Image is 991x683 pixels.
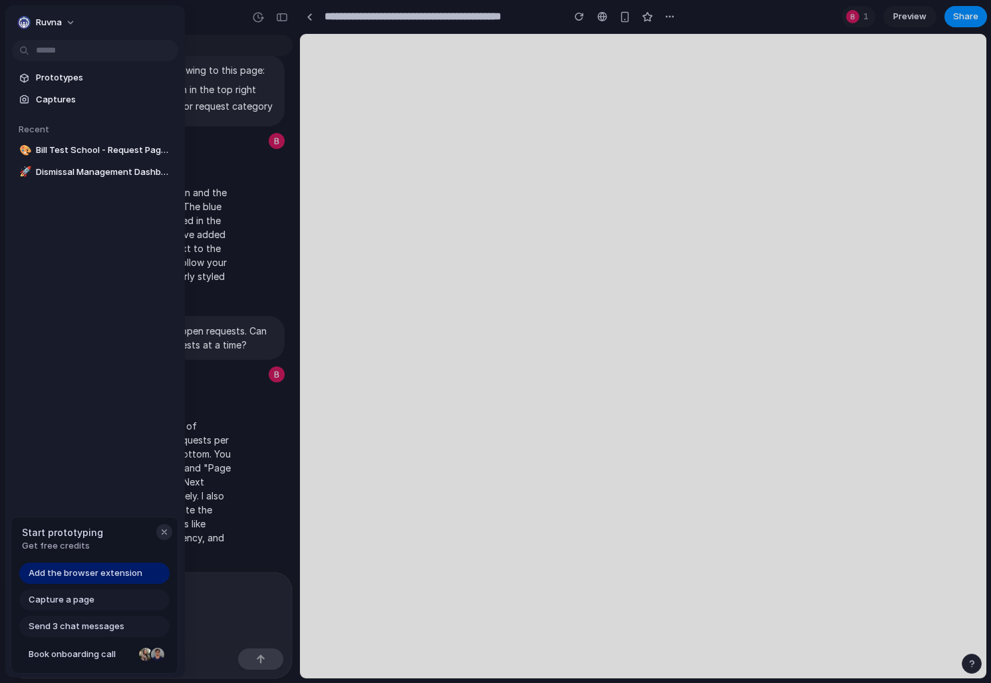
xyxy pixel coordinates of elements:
[29,620,124,633] span: Send 3 chat messages
[36,93,173,106] span: Captures
[12,68,178,88] a: Prototypes
[19,143,29,158] div: 🎨
[29,567,142,580] span: Add the browser extension
[19,124,49,134] span: Recent
[29,593,94,607] span: Capture a page
[12,12,82,33] button: Ruvna
[138,646,154,662] div: Nicole Kubica
[36,144,173,157] span: Bill Test School - Request Page Enhancements
[12,140,178,160] a: 🎨Bill Test School - Request Page Enhancements
[22,539,103,553] span: Get free credits
[12,162,178,182] a: 🚀Dismissal Management Dashboard
[19,164,29,180] div: 🚀
[19,644,170,665] a: Book onboarding call
[36,71,173,84] span: Prototypes
[36,166,173,179] span: Dismissal Management Dashboard
[19,563,170,584] a: Add the browser extension
[17,144,31,157] button: 🎨
[29,648,134,661] span: Book onboarding call
[17,166,31,179] button: 🚀
[150,646,166,662] div: Christian Iacullo
[36,16,62,29] span: Ruvna
[12,90,178,110] a: Captures
[22,525,103,539] span: Start prototyping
